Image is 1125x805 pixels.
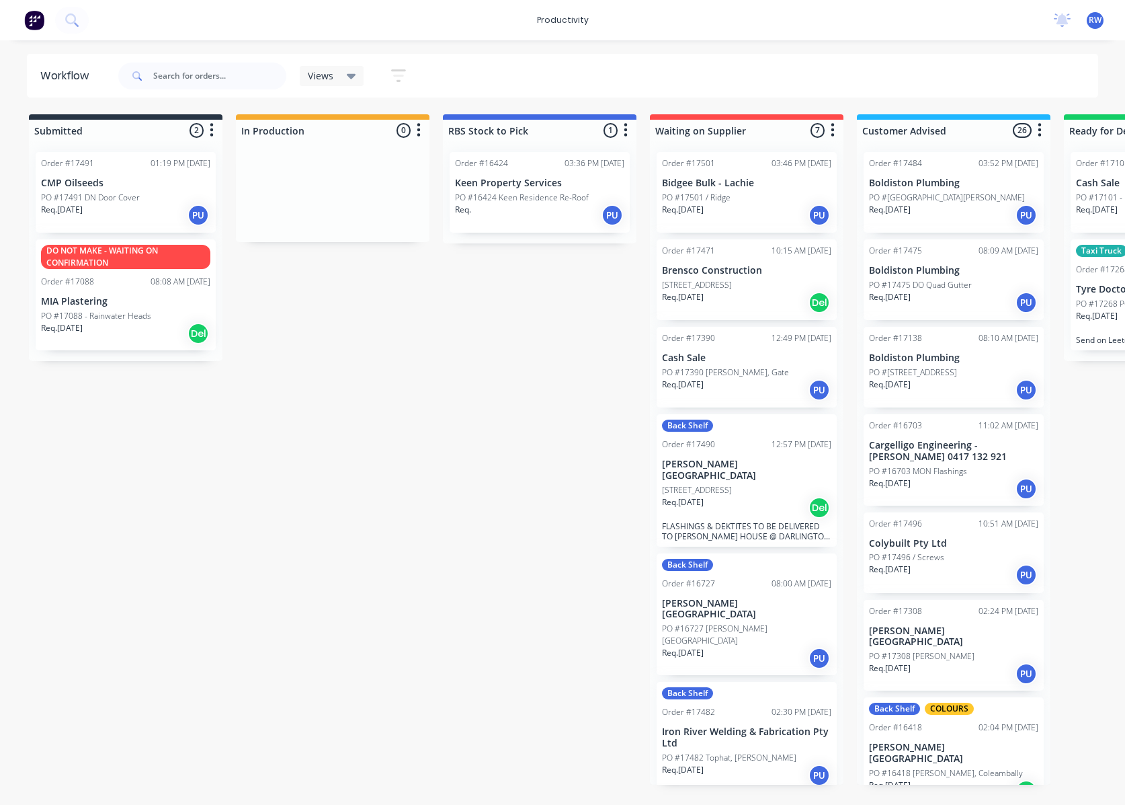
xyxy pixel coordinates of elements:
[978,245,1038,257] div: 08:09 AM [DATE]
[662,379,704,391] p: Req. [DATE]
[869,204,911,216] p: Req. [DATE]
[662,496,704,508] p: Req. [DATE]
[662,623,831,647] p: PO #16727 [PERSON_NAME][GEOGRAPHIC_DATA]
[662,706,715,718] div: Order #17482
[772,578,831,590] div: 08:00 AM [DATE]
[978,605,1038,617] div: 02:24 PM [DATE]
[869,605,922,617] div: Order #17308
[41,192,140,204] p: PO #17491 DN Door Cover
[662,157,715,169] div: Order #17501
[565,157,624,169] div: 03:36 PM [DATE]
[869,379,911,391] p: Req. [DATE]
[978,420,1038,432] div: 11:02 AM [DATE]
[772,706,831,718] div: 02:30 PM [DATE]
[864,152,1044,233] div: Order #1748403:52 PM [DATE]Boldiston PlumbingPO #[GEOGRAPHIC_DATA][PERSON_NAME]Req.[DATE]PU
[869,779,911,792] p: Req. [DATE]
[864,327,1044,408] div: Order #1713808:10 AM [DATE]Boldiston PlumbingPO #[STREET_ADDRESS]Req.[DATE]PU
[657,327,837,408] div: Order #1739012:49 PM [DATE]Cash SalePO #17390 [PERSON_NAME], GateReq.[DATE]PU
[662,598,831,621] p: [PERSON_NAME][GEOGRAPHIC_DATA]
[36,152,216,233] div: Order #1749101:19 PM [DATE]CMP OilseedsPO #17491 DN Door CoverReq.[DATE]PU
[662,578,715,590] div: Order #16727
[41,178,210,189] p: CMP Oilseeds
[662,647,704,659] p: Req. [DATE]
[1076,310,1118,322] p: Req. [DATE]
[869,332,922,344] div: Order #17138
[869,420,922,432] div: Order #16703
[869,178,1038,189] p: Boldiston Plumbing
[153,63,286,89] input: Search for orders...
[772,332,831,344] div: 12:49 PM [DATE]
[869,192,1025,204] p: PO #[GEOGRAPHIC_DATA][PERSON_NAME]
[662,279,732,291] p: [STREET_ADDRESS]
[869,279,972,291] p: PO #17475 DO Quad Gutter
[41,157,94,169] div: Order #17491
[808,204,830,226] div: PU
[1015,663,1037,685] div: PU
[662,752,796,764] p: PO #17482 Tophat, [PERSON_NAME]
[1015,379,1037,401] div: PU
[1089,14,1101,26] span: RW
[869,551,944,564] p: PO #17496 / Screws
[24,10,44,30] img: Factory
[662,178,831,189] p: Bidgee Bulk - Lachie
[455,192,589,204] p: PO #16424 Keen Residence Re-Roof
[36,239,216,350] div: DO NOT MAKE - WAITING ON CONFIRMATIONOrder #1708808:08 AM [DATE]MIA PlasteringPO #17088 - Rainwat...
[662,484,732,496] p: [STREET_ADDRESS]
[1015,204,1037,226] div: PU
[657,152,837,233] div: Order #1750103:46 PM [DATE]Bidgee Bulk - LachiePO #17501 / RidgeReq.[DATE]PU
[662,521,831,541] p: FLASHINGS & DEKTITES TO BE DELIVERED TO [PERSON_NAME] HOUSE @ DARLINGTON PT [DATE] 4th, ALONG WIT...
[772,438,831,451] div: 12:57 PM [DATE]
[864,512,1044,593] div: Order #1749610:51 AM [DATE]Colybuilt Pty LtdPO #17496 / ScrewsReq.[DATE]PU
[41,204,83,216] p: Req. [DATE]
[869,722,922,734] div: Order #16418
[869,157,922,169] div: Order #17484
[864,239,1044,320] div: Order #1747508:09 AM [DATE]Boldiston PlumbingPO #17475 DO Quad GutterReq.[DATE]PU
[455,157,508,169] div: Order #16424
[662,291,704,303] p: Req. [DATE]
[662,352,831,364] p: Cash Sale
[662,687,713,699] div: Back Shelf
[869,352,1038,364] p: Boldiston Plumbing
[869,245,922,257] div: Order #17475
[601,204,623,226] div: PU
[869,650,974,662] p: PO #17308 [PERSON_NAME]
[869,662,911,675] p: Req. [DATE]
[662,332,715,344] div: Order #17390
[808,292,830,313] div: Del
[869,703,920,715] div: Back Shelf
[40,68,95,84] div: Workflow
[869,265,1038,276] p: Boldiston Plumbing
[869,477,911,490] p: Req. [DATE]
[869,625,1038,648] p: [PERSON_NAME][GEOGRAPHIC_DATA]
[450,152,630,233] div: Order #1642403:36 PM [DATE]Keen Property ServicesPO #16424 Keen Residence Re-RoofReq.PU
[662,459,831,482] p: [PERSON_NAME][GEOGRAPHIC_DATA]
[455,204,471,216] p: Req.
[869,291,911,303] p: Req. [DATE]
[978,157,1038,169] div: 03:52 PM [DATE]
[978,332,1038,344] div: 08:10 AM [DATE]
[1076,204,1118,216] p: Req. [DATE]
[151,157,210,169] div: 01:19 PM [DATE]
[657,239,837,320] div: Order #1747110:15 AM [DATE]Brensco Construction[STREET_ADDRESS]Req.[DATE]Del
[869,564,911,576] p: Req. [DATE]
[1015,780,1037,802] div: Del
[978,518,1038,530] div: 10:51 AM [DATE]
[41,245,210,269] div: DO NOT MAKE - WAITING ON CONFIRMATION
[662,438,715,451] div: Order #17490
[1015,564,1037,586] div: PU
[772,157,831,169] div: 03:46 PM [DATE]
[864,600,1044,691] div: Order #1730802:24 PM [DATE][PERSON_NAME][GEOGRAPHIC_DATA]PO #17308 [PERSON_NAME]Req.[DATE]PU
[662,367,789,379] p: PO #17390 [PERSON_NAME], Gate
[869,367,957,379] p: PO #[STREET_ADDRESS]
[978,722,1038,734] div: 02:04 PM [DATE]
[925,703,974,715] div: COLOURS
[657,414,837,547] div: Back ShelfOrder #1749012:57 PM [DATE][PERSON_NAME][GEOGRAPHIC_DATA][STREET_ADDRESS]Req.[DATE]DelF...
[530,10,595,30] div: productivity
[808,765,830,786] div: PU
[1015,478,1037,500] div: PU
[662,420,713,432] div: Back Shelf
[187,204,209,226] div: PU
[808,648,830,669] div: PU
[662,204,704,216] p: Req. [DATE]
[869,742,1038,765] p: [PERSON_NAME][GEOGRAPHIC_DATA]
